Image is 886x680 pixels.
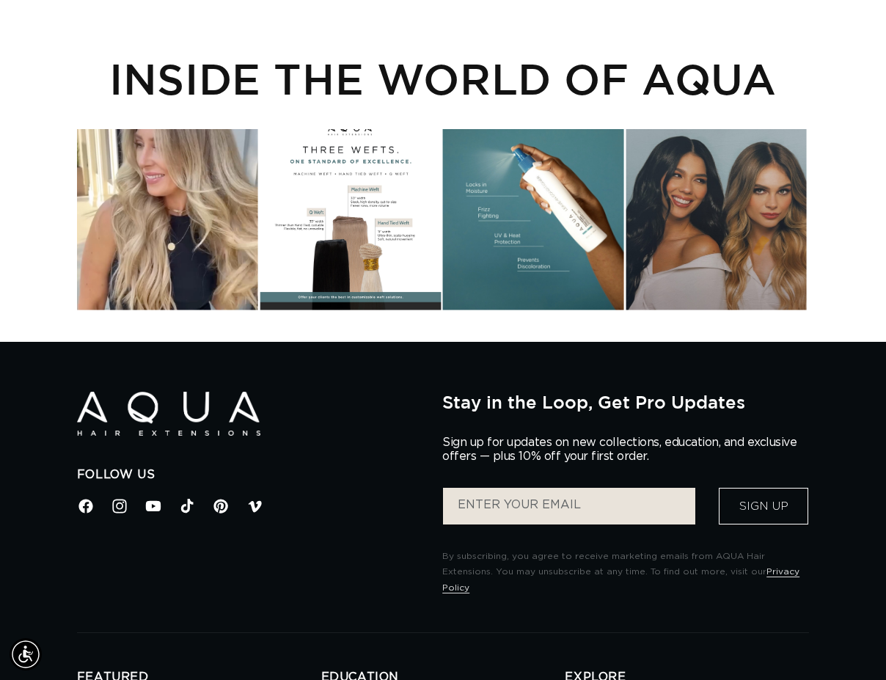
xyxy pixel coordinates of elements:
h2: Stay in the Loop, Get Pro Updates [442,392,809,412]
img: Aqua Hair Extensions [77,392,260,436]
p: By subscribing, you agree to receive marketing emails from AQUA Hair Extensions. You may unsubscr... [442,549,809,596]
h2: INSIDE THE WORLD OF AQUA [77,54,809,103]
p: Sign up for updates on new collections, education, and exclusive offers — plus 10% off your first... [442,436,809,464]
div: Instagram post opens in a popup [77,129,258,310]
button: Sign Up [719,488,808,524]
h2: Follow Us [77,467,420,483]
a: Privacy Policy [442,567,799,592]
div: Instagram post opens in a popup [443,129,624,310]
iframe: Chat Widget [813,610,886,680]
div: Instagram post opens in a popup [626,129,807,310]
div: Instagram post opens in a popup [260,129,441,310]
input: ENTER YOUR EMAIL [443,488,695,524]
div: Accessibility Menu [10,638,42,670]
